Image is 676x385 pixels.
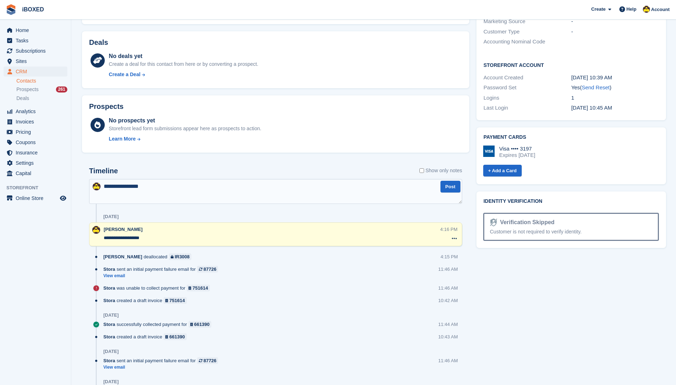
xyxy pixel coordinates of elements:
div: 11:46 AM [438,357,458,364]
div: - [571,17,659,26]
span: Tasks [16,36,58,46]
div: 1 [571,94,659,102]
a: menu [4,25,67,35]
div: Accounting Nominal Code [484,38,571,46]
h2: Deals [89,38,108,47]
span: Storefront [6,184,71,191]
span: Settings [16,158,58,168]
span: Stora [103,297,115,304]
div: Create a deal for this contact from here or by converting a prospect. [109,60,258,68]
div: Create a Deal [109,71,140,78]
img: stora-icon-8386f47178a22dfd0bd8f6a31ec36ba5ce8667c1dd55bd0f319d3a0aa187defe.svg [6,4,16,15]
span: Stora [103,357,115,364]
div: 4:15 PM [440,253,458,260]
div: Storefront lead form submissions appear here as prospects to action. [109,125,261,132]
a: 751614 [187,285,210,291]
div: 87726 [203,357,216,364]
a: menu [4,36,67,46]
span: Online Store [16,193,58,203]
div: [DATE] [103,312,119,318]
a: 87726 [197,266,218,273]
div: 261 [56,86,67,93]
a: menu [4,193,67,203]
a: menu [4,148,67,158]
a: iBOXED [19,4,47,15]
div: Last Login [484,104,571,112]
h2: Timeline [89,167,118,175]
a: Learn More [109,135,261,143]
a: 87726 [197,357,218,364]
span: Insurance [16,148,58,158]
div: [DATE] [103,379,119,385]
span: Analytics [16,106,58,116]
h2: Payment cards [484,135,659,140]
h2: Identity verification [484,199,659,204]
span: Coupons [16,137,58,147]
span: Stora [103,285,115,291]
div: deallocated [103,253,195,260]
span: Stora [103,266,115,273]
div: Customer is not required to verify identity. [490,228,652,236]
a: menu [4,168,67,178]
a: menu [4,158,67,168]
span: Capital [16,168,58,178]
a: View email [103,273,222,279]
span: Home [16,25,58,35]
a: View email [103,364,222,370]
div: 11:46 AM [438,285,458,291]
div: 751614 [192,285,208,291]
a: Preview store [59,194,67,202]
div: Logins [484,94,571,102]
a: IR3008 [169,253,191,260]
span: Help [626,6,636,13]
div: 10:42 AM [438,297,458,304]
div: - [571,28,659,36]
input: Show only notes [419,167,424,174]
img: Katie Brown [643,6,650,13]
div: Learn More [109,135,135,143]
a: Send Reset [582,84,609,90]
img: Katie Brown [93,183,100,190]
div: 10:43 AM [438,333,458,340]
div: sent an initial payment failure email for [103,266,222,273]
div: IR3008 [175,253,190,260]
span: Account [651,6,670,13]
div: [DATE] 10:39 AM [571,74,659,82]
img: Identity Verification Ready [490,218,497,226]
div: Account Created [484,74,571,82]
div: sent an initial payment failure email for [103,357,222,364]
span: Sites [16,56,58,66]
div: created a draft invoice [103,297,190,304]
div: No deals yet [109,52,258,60]
span: Deals [16,95,29,102]
span: ( ) [580,84,611,90]
div: [DATE] [103,349,119,354]
div: 661390 [194,321,210,328]
button: Post [440,181,460,192]
div: Expires [DATE] [499,152,535,158]
span: [PERSON_NAME] [104,227,143,232]
span: Stora [103,321,115,328]
a: menu [4,117,67,127]
div: 661390 [169,333,185,340]
span: Pricing [16,127,58,137]
img: Visa Logo [483,146,495,157]
div: [DATE] [103,214,119,220]
div: 4:16 PM [440,226,457,233]
a: Deals [16,95,67,102]
a: menu [4,67,67,77]
div: Customer Type [484,28,571,36]
div: 87726 [203,266,216,273]
a: menu [4,127,67,137]
a: menu [4,137,67,147]
a: Contacts [16,78,67,84]
div: No prospects yet [109,116,261,125]
a: 661390 [164,333,187,340]
span: [PERSON_NAME] [103,253,142,260]
div: 11:46 AM [438,266,458,273]
label: Show only notes [419,167,462,174]
div: Password Set [484,84,571,92]
div: 751614 [169,297,185,304]
span: Create [591,6,605,13]
a: menu [4,56,67,66]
